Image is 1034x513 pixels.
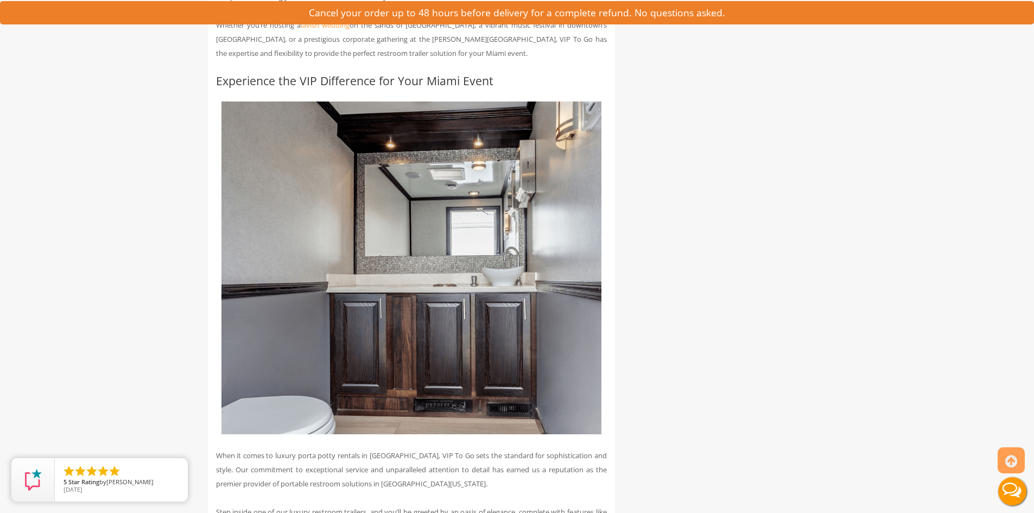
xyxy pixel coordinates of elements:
p: Whether you’re hosting a on the sands of [GEOGRAPHIC_DATA], a vibrant music festival in downtown’... [216,18,607,60]
li:  [85,465,98,478]
button: Live Chat [991,470,1034,513]
li:  [108,465,121,478]
img: Inside a luxury restroom trailer Miami, Florida [221,102,601,434]
li:  [62,465,75,478]
a: lavish wedding [301,20,350,30]
span: 5 [64,478,67,486]
p: When it comes to luxury porta potty rentals in [GEOGRAPHIC_DATA], VIP To Go sets the standard for... [216,448,607,491]
span: [DATE] [64,485,83,493]
li:  [97,465,110,478]
span: [PERSON_NAME] [106,478,154,486]
img: Review Rating [22,469,44,491]
li:  [74,465,87,478]
span: by [64,479,179,486]
span: Star Rating [68,478,99,486]
h2: Experience the VIP Difference for Your Miami Event [216,74,607,87]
